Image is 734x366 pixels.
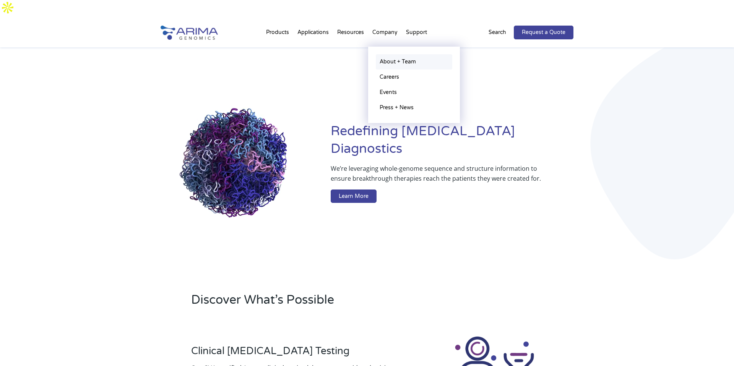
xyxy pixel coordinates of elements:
[514,26,573,39] a: Request a Quote
[696,329,734,366] iframe: Chat Widget
[376,70,452,85] a: Careers
[376,100,452,115] a: Press + News
[191,345,399,363] h3: Clinical [MEDICAL_DATA] Testing
[376,85,452,100] a: Events
[489,28,506,37] p: Search
[161,26,218,40] img: Arima-Genomics-logo
[331,189,377,203] a: Learn More
[331,123,573,164] h1: Redefining [MEDICAL_DATA] Diagnostics
[331,164,543,189] p: We’re leveraging whole-genome sequence and structure information to ensure breakthrough therapies...
[376,54,452,70] a: About + Team
[191,292,464,314] h2: Discover What’s Possible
